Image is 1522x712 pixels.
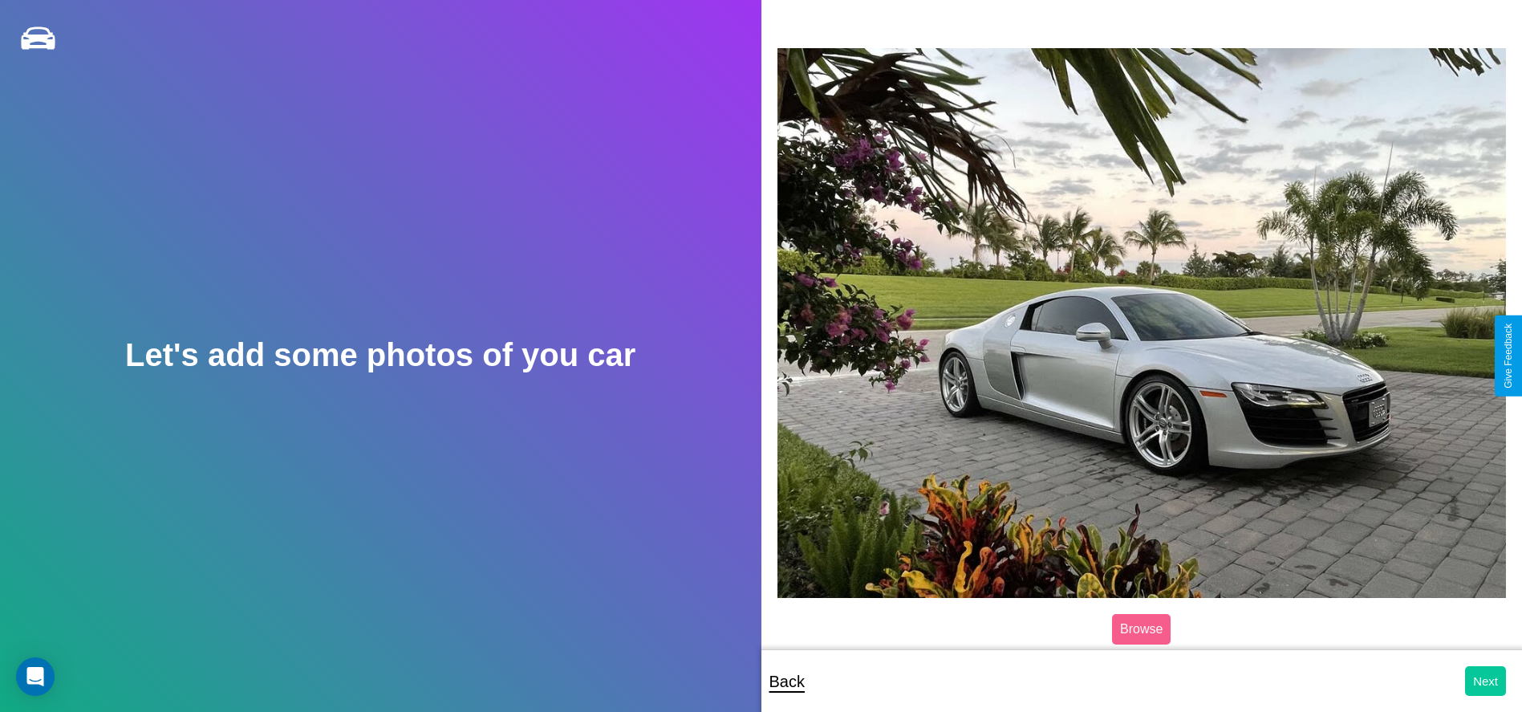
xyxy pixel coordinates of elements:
[769,667,805,696] p: Back
[1465,666,1506,696] button: Next
[16,657,55,696] div: Open Intercom Messenger
[1503,323,1514,389] div: Give Feedback
[125,337,635,373] h2: Let's add some photos of you car
[777,48,1507,598] img: posted
[1112,614,1171,645] label: Browse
